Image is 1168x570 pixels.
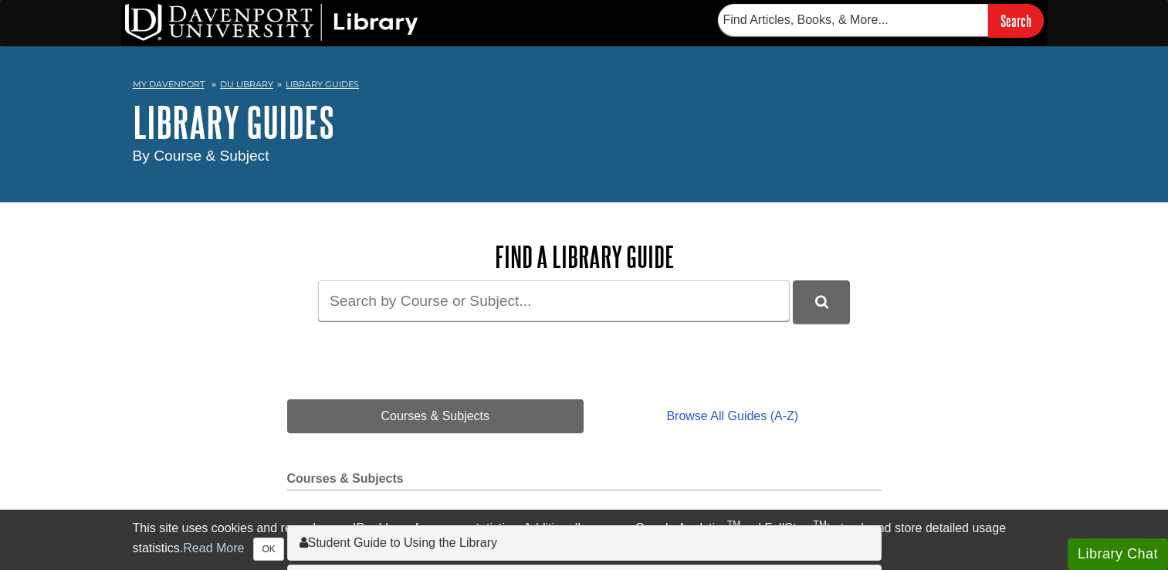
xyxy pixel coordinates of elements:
h1: Library Guides [133,99,1036,145]
h2: Courses & Subjects [287,472,882,490]
input: Search by Course or Subject... [318,280,790,321]
input: Search [988,4,1044,37]
a: Browse All Guides (A-Z) [584,399,881,433]
div: This site uses cookies and records your IP address for usage statistics. Additionally, we use Goo... [133,519,1036,561]
a: DU Library [220,79,273,90]
a: Student Guide to Using the Library [300,534,869,552]
h2: Find a Library Guide [287,241,882,273]
a: My Davenport [133,78,205,91]
a: Read More [183,541,244,555]
img: DU Library [125,4,418,41]
button: Close [253,538,283,561]
a: Courses & Subjects [287,399,584,433]
nav: breadcrumb [133,74,1036,99]
i: Search Library Guides [815,295,828,309]
input: Find Articles, Books, & More... [718,4,988,36]
button: Library Chat [1068,538,1168,570]
form: Searches DU Library's articles, books, and more [718,4,1044,37]
a: Library Guides [286,79,359,90]
div: By Course & Subject [133,145,1036,168]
